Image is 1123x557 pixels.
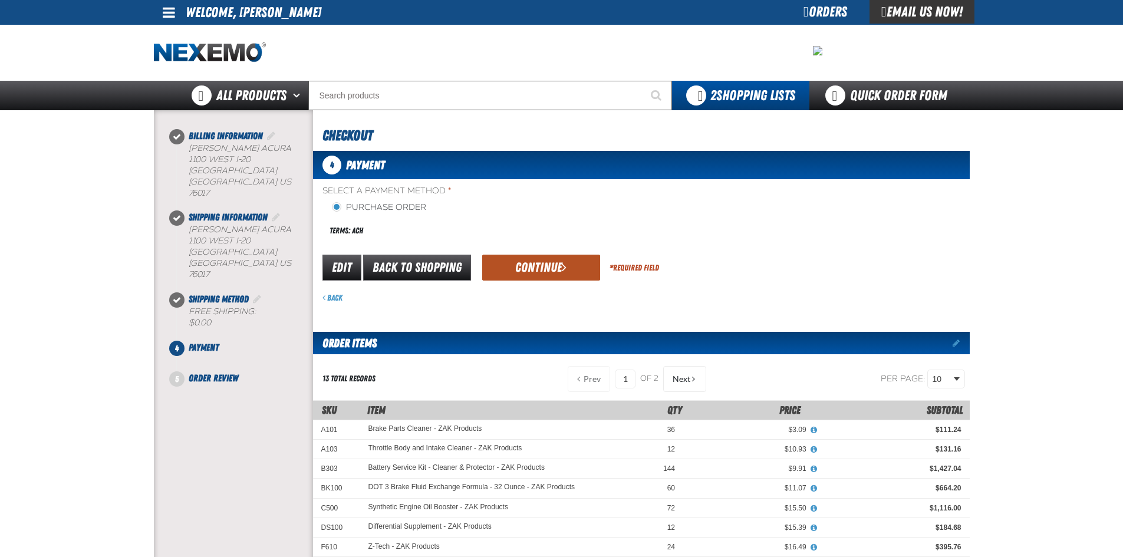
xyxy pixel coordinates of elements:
[322,255,361,281] a: Edit
[691,523,806,532] div: $15.39
[363,255,471,281] a: Back to Shopping
[823,503,961,513] div: $1,116.00
[154,42,266,63] a: Home
[368,444,522,453] a: Throttle Body and Intake Cleaner - ZAK Products
[332,202,426,213] label: Purchase Order
[322,156,341,174] span: 4
[169,341,185,356] span: 4
[189,269,209,279] bdo: 76017
[927,404,963,416] span: Subtotal
[189,212,268,223] span: Shipping Information
[322,404,337,416] a: SKU
[313,332,377,354] h2: Order Items
[313,518,360,537] td: DS100
[691,503,806,513] div: $15.50
[643,81,672,110] button: Start Searching
[933,373,951,385] span: 10
[691,464,806,473] div: $9.91
[881,373,926,383] span: Per page:
[322,373,376,384] div: 13 total records
[823,542,961,552] div: $395.76
[177,341,313,371] li: Payment. Step 4 of 5. Not Completed
[667,404,682,416] span: Qty
[667,426,675,434] span: 36
[368,523,492,531] a: Differential Supplement - ZAK Products
[710,87,795,104] span: Shopping Lists
[672,81,809,110] button: You have 2 Shopping Lists. Open to view details
[806,503,822,514] button: View All Prices for Synthetic Engine Oil Booster - ZAK Products
[823,444,961,454] div: $131.16
[806,542,822,553] button: View All Prices for Z-Tech - ZAK Products
[189,236,251,246] span: 1100 West I-20
[313,420,360,439] td: A101
[189,225,291,235] span: [PERSON_NAME] Acura
[610,262,659,273] div: Required Field
[953,339,970,347] a: Edit items
[313,479,360,498] td: BK100
[189,130,263,141] span: Billing Information
[189,294,249,305] span: Shipping Method
[823,464,961,473] div: $1,427.04
[368,503,508,512] a: Synthetic Engine Oil Booster - ZAK Products
[177,210,313,292] li: Shipping Information. Step 2 of 5. Completed
[216,85,286,106] span: All Products
[667,523,675,532] span: 12
[251,294,263,305] a: Edit Shipping Method
[313,498,360,518] td: C500
[177,371,313,385] li: Order Review. Step 5 of 5. Not Completed
[313,440,360,459] td: A103
[322,127,373,144] span: Checkout
[154,42,266,63] img: Nexemo logo
[313,537,360,556] td: F610
[691,425,806,434] div: $3.09
[189,188,209,198] bdo: 76017
[667,504,675,512] span: 72
[806,444,822,455] button: View All Prices for Throttle Body and Intake Cleaner - ZAK Products
[322,293,343,302] a: Back
[177,292,313,341] li: Shipping Method. Step 3 of 5. Completed
[322,186,641,197] span: Select a Payment Method
[823,483,961,493] div: $664.20
[806,483,822,494] button: View All Prices for DOT 3 Brake Fluid Exchange Formula - 32 Ounce - ZAK Products
[189,258,277,268] span: [GEOGRAPHIC_DATA]
[710,87,716,104] strong: 2
[813,46,822,55] img: 08cb5c772975e007c414e40fb9967a9c.jpeg
[640,374,658,384] span: of 2
[189,177,277,187] span: [GEOGRAPHIC_DATA]
[806,464,822,474] button: View All Prices for Battery Service Kit - Cleaner & Protector - ZAK Products
[189,342,219,353] span: Payment
[368,425,482,433] a: Brake Parts Cleaner - ZAK Products
[177,129,313,210] li: Billing Information. Step 1 of 5. Completed
[809,81,969,110] a: Quick Order Form
[168,129,313,385] nav: Checkout steps. Current step is Payment. Step 4 of 5
[806,523,822,533] button: View All Prices for Differential Supplement - ZAK Products
[265,130,277,141] a: Edit Billing Information
[823,523,961,532] div: $184.68
[663,366,706,392] button: Next Page
[691,542,806,552] div: $16.49
[189,373,238,384] span: Order Review
[667,484,675,492] span: 60
[667,445,675,453] span: 12
[313,459,360,479] td: B303
[615,370,635,388] input: Current page number
[308,81,672,110] input: Search
[779,404,801,416] span: Price
[332,202,341,212] input: Purchase Order
[667,543,675,551] span: 24
[823,425,961,434] div: $111.24
[368,464,545,472] a: Battery Service Kit - Cleaner & Protector - ZAK Products
[367,404,386,416] span: Item
[482,255,600,281] button: Continue
[169,371,185,387] span: 5
[368,542,440,551] a: Z-Tech - ZAK Products
[806,425,822,436] button: View All Prices for Brake Parts Cleaner - ZAK Products
[189,143,291,153] span: [PERSON_NAME] Acura
[270,212,282,223] a: Edit Shipping Information
[691,483,806,493] div: $11.07
[663,464,675,473] span: 144
[189,306,313,329] div: Free Shipping:
[368,483,575,492] a: DOT 3 Brake Fluid Exchange Formula - 32 Ounce - ZAK Products
[189,318,211,328] strong: $0.00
